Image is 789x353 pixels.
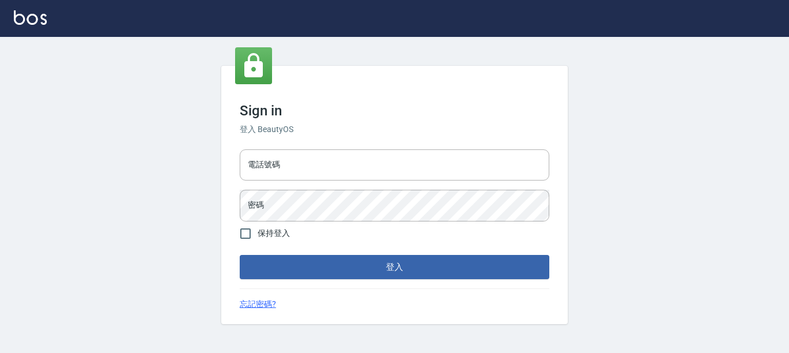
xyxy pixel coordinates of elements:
[258,227,290,239] span: 保持登入
[240,103,549,119] h3: Sign in
[240,298,276,310] a: 忘記密碼?
[240,255,549,279] button: 登入
[240,123,549,136] h6: 登入 BeautyOS
[14,10,47,25] img: Logo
